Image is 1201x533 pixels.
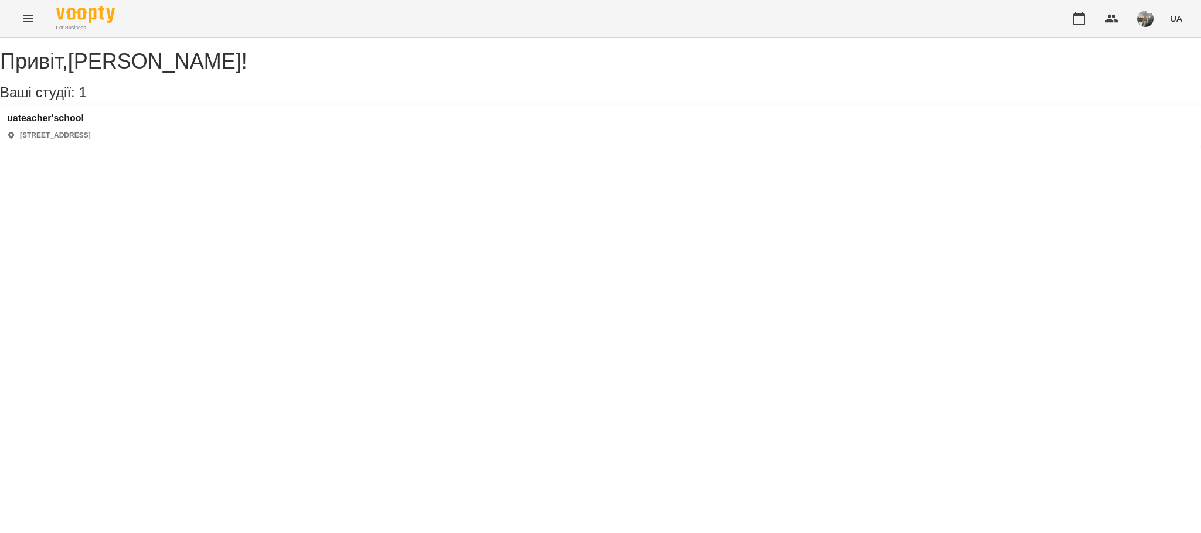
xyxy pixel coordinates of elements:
[7,113,91,124] a: uateacher'school
[14,5,42,33] button: Menu
[79,84,86,100] span: 1
[56,24,115,32] span: For Business
[1170,12,1182,25] span: UA
[20,131,91,141] p: [STREET_ADDRESS]
[1137,11,1154,27] img: 3ee4fd3f6459422412234092ea5b7c8e.jpg
[56,6,115,23] img: Voopty Logo
[1165,8,1187,29] button: UA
